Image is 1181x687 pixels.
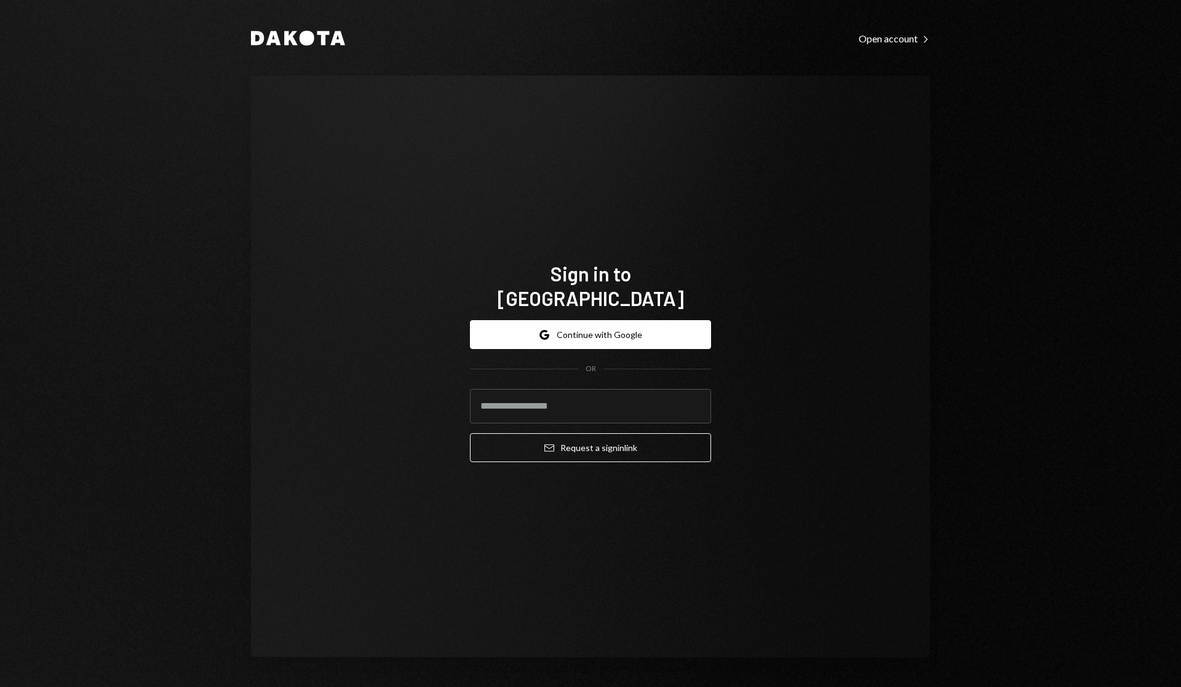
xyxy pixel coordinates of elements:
button: Request a signinlink [470,433,711,462]
a: Open account [859,31,930,45]
h1: Sign in to [GEOGRAPHIC_DATA] [470,261,711,310]
button: Continue with Google [470,320,711,349]
div: OR [586,364,596,374]
div: Open account [859,33,930,45]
